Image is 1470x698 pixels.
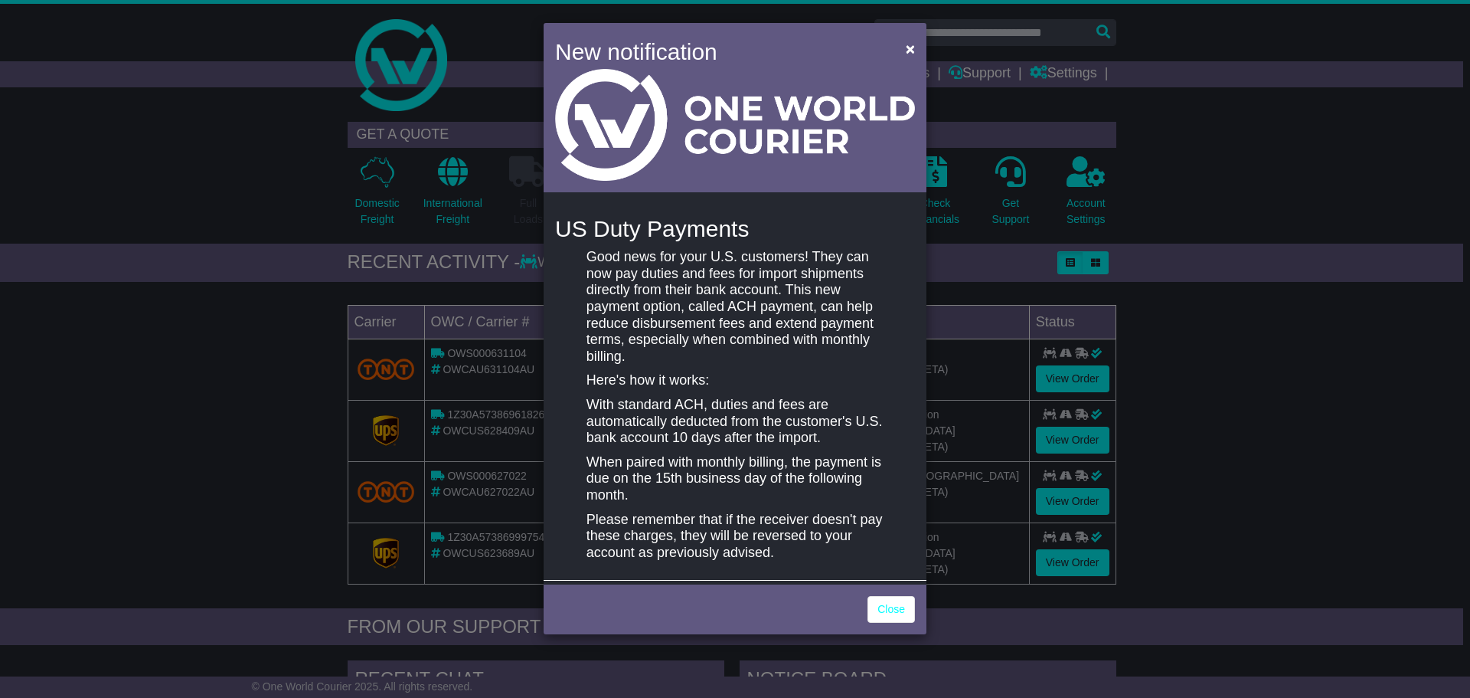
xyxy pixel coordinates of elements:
[586,454,884,504] p: When paired with monthly billing, the payment is due on the 15th business day of the following mo...
[555,216,915,241] h4: US Duty Payments
[867,596,915,623] a: Close
[555,69,915,181] img: Light
[898,33,923,64] button: Close
[586,249,884,365] p: Good news for your U.S. customers! They can now pay duties and fees for import shipments directly...
[586,512,884,562] p: Please remember that if the receiver doesn't pay these charges, they will be reversed to your acc...
[586,372,884,389] p: Here's how it works:
[586,397,884,447] p: With standard ACH, duties and fees are automatically deducted from the customer's U.S. bank accou...
[906,40,915,57] span: ×
[555,34,884,69] h4: New notification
